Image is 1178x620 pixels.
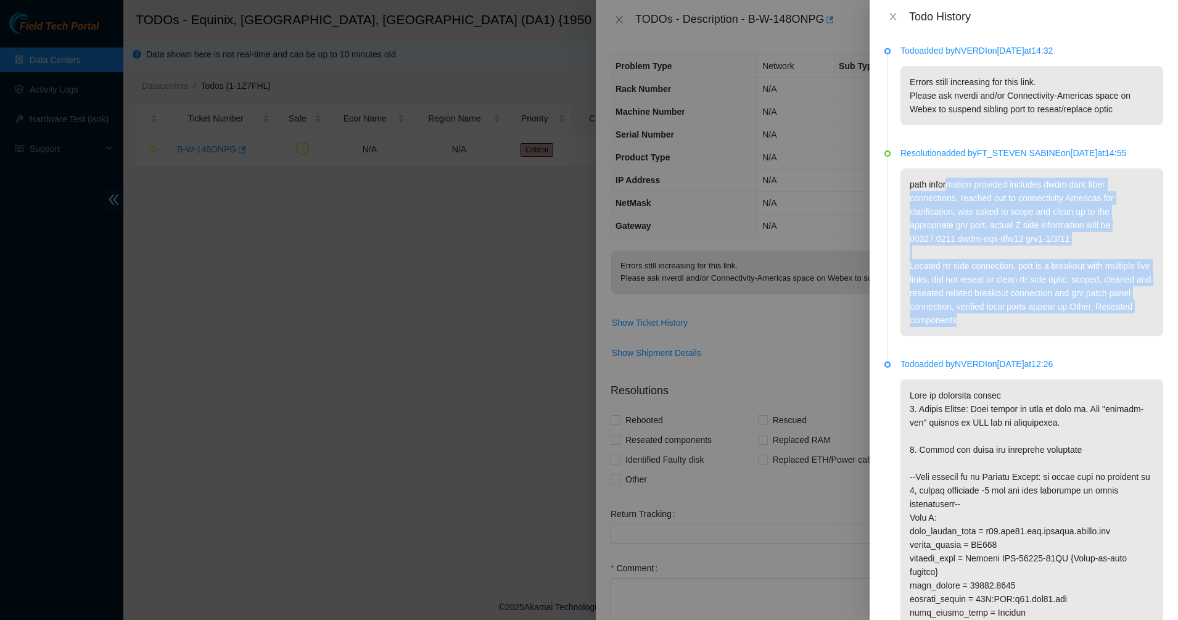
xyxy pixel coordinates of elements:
[888,12,898,22] span: close
[900,66,1163,125] p: Errors still increasing for this link. Please ask nverdi and/or Connectivity-Americas space on We...
[900,357,1163,371] p: Todo added by NVERDI on [DATE] at 12:26
[900,44,1163,57] p: Todo added by NVERDI on [DATE] at 14:32
[909,10,1163,23] div: Todo History
[884,11,902,23] button: Close
[900,146,1163,160] p: Resolution added by FT_STEVEN SABINE on [DATE] at 14:55
[900,168,1163,336] p: path information provided includes dwdm dark fiber connections, reached out to connectivity Ameri...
